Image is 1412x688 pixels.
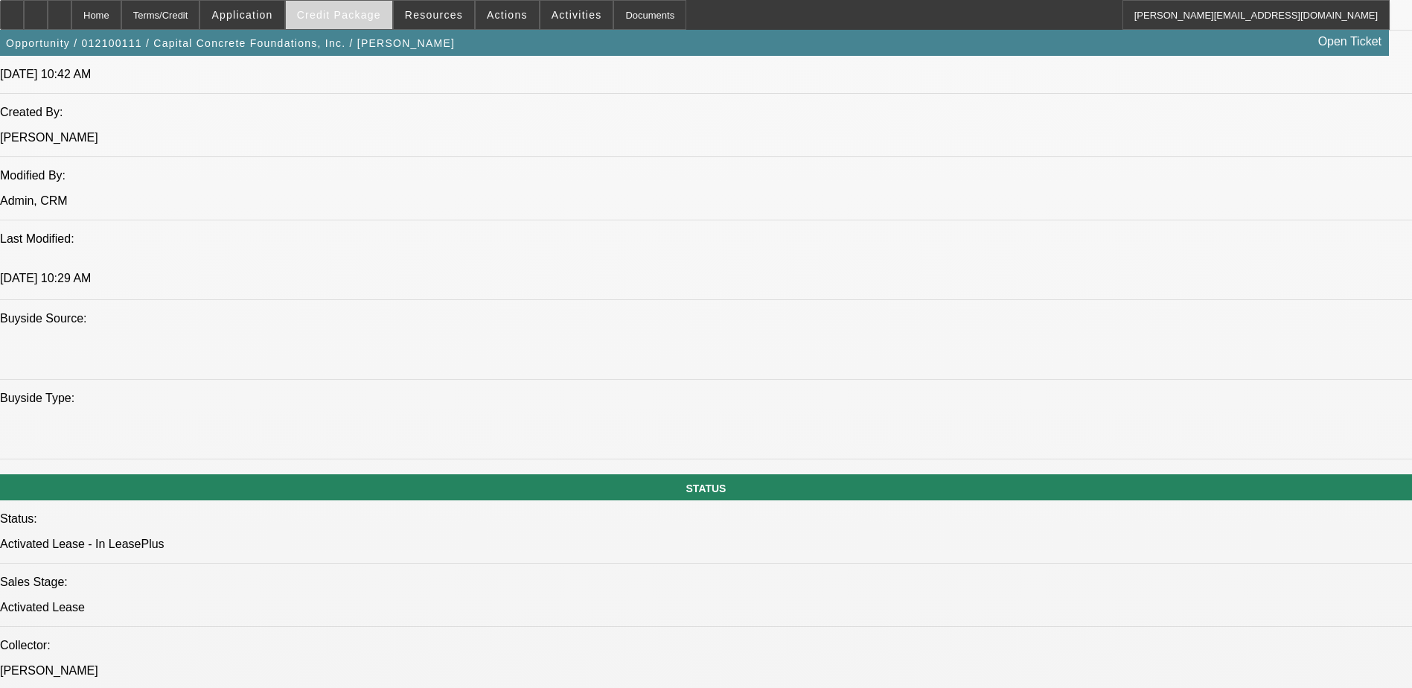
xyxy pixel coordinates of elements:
[405,9,463,21] span: Resources
[487,9,528,21] span: Actions
[394,1,474,29] button: Resources
[540,1,613,29] button: Activities
[200,1,284,29] button: Application
[6,37,455,49] span: Opportunity / 012100111 / Capital Concrete Foundations, Inc. / [PERSON_NAME]
[1312,29,1387,54] a: Open Ticket
[297,9,381,21] span: Credit Package
[286,1,392,29] button: Credit Package
[476,1,539,29] button: Actions
[552,9,602,21] span: Activities
[211,9,272,21] span: Application
[686,482,726,494] span: STATUS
